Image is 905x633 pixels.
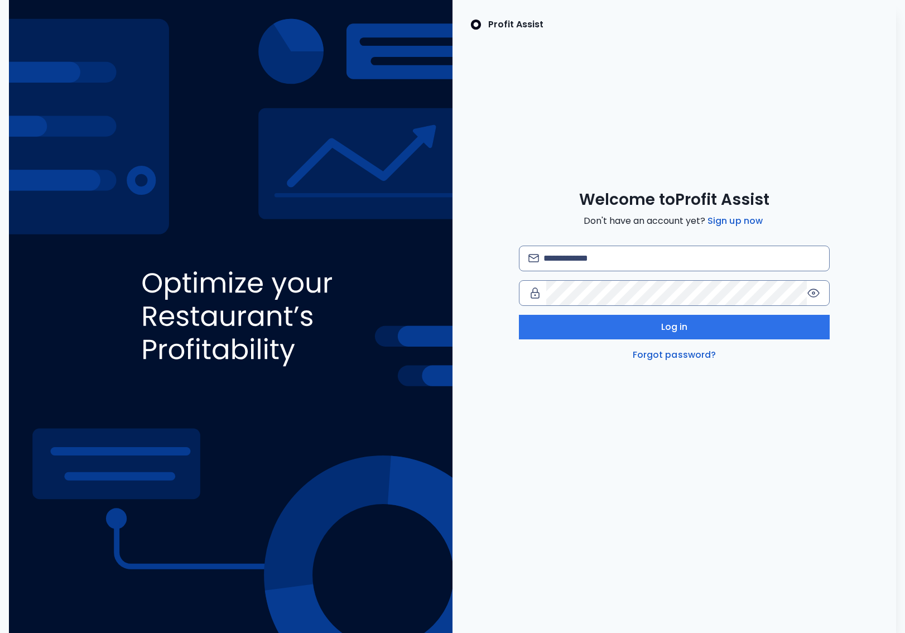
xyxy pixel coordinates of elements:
[661,320,688,334] span: Log in
[630,348,719,362] a: Forgot password?
[488,18,543,31] p: Profit Assist
[470,18,482,31] img: SpotOn Logo
[528,254,539,262] img: email
[705,214,765,228] a: Sign up now
[519,315,830,339] button: Log in
[584,214,765,228] span: Don't have an account yet?
[579,190,769,210] span: Welcome to Profit Assist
